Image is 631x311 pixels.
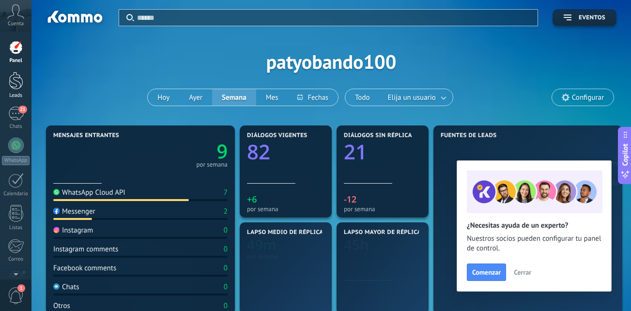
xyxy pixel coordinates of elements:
div: por semana [196,162,228,167]
button: Ayer [179,89,212,106]
div: Messenger [53,207,95,216]
div: Facebook comments [53,264,116,273]
button: Semana [212,89,256,106]
img: Instagram [53,227,60,233]
text: 45h [344,235,369,254]
img: Messenger [53,208,60,214]
h2: ¿Necesitas ayuda de un experto? [467,221,601,230]
span: Copilot [620,144,630,166]
div: WhatsApp Cloud API [53,188,125,197]
div: Instagram comments [53,245,118,254]
div: por semana [247,205,324,213]
text: -12 [344,194,356,205]
button: Elija un usuario [380,89,453,106]
span: Comenzar [472,269,501,276]
button: Cerrar [509,265,536,280]
button: Hoy [148,89,179,106]
button: Fechas [288,89,338,106]
div: Leads [2,93,30,99]
span: Nuestros socios pueden configurar tu panel de control. [467,234,601,253]
span: Elija un usuario [386,91,438,104]
text: 49m [247,235,277,254]
img: WhatsApp Cloud API [53,189,60,195]
div: 0 [224,282,228,292]
div: Panel [2,58,30,64]
span: 1 [17,284,25,292]
button: Comenzar [467,264,506,281]
a: 9 [140,138,228,164]
div: Calendario [2,191,30,197]
div: por semana [247,253,324,260]
div: WhatsApp [2,156,30,165]
span: Lapso medio de réplica [247,229,323,236]
div: 0 [224,245,228,254]
span: Diálogos vigentes [247,132,308,139]
span: Cerrar [514,269,531,276]
span: Cuenta [8,21,24,27]
span: 21 [18,106,27,113]
div: 0 [224,264,228,273]
div: Chats [2,124,30,130]
button: Eventos [553,9,616,26]
span: Mensajes entrantes [53,132,119,139]
div: Instagram [53,226,93,235]
div: por semana [344,205,421,213]
span: Lapso mayor de réplica [344,229,421,236]
text: 21 [344,138,367,166]
img: Chats [53,283,60,290]
div: Chats [53,282,79,292]
button: Mes [256,89,288,106]
a: 45h [344,235,421,254]
div: Correo [2,256,30,263]
div: 0 [224,226,228,235]
span: Eventos [579,15,605,21]
span: Diálogos sin réplica [344,132,412,139]
text: 82 [247,138,270,166]
div: 2 [224,207,228,216]
div: Listas [2,225,30,231]
span: Configurar [572,93,604,102]
text: +6 [247,194,257,205]
div: 7 [224,188,228,197]
div: Otros [53,301,70,311]
text: 9 [216,138,228,164]
button: Todo [345,89,380,106]
div: 0 [224,301,228,311]
span: Fuentes de leads [441,132,497,139]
